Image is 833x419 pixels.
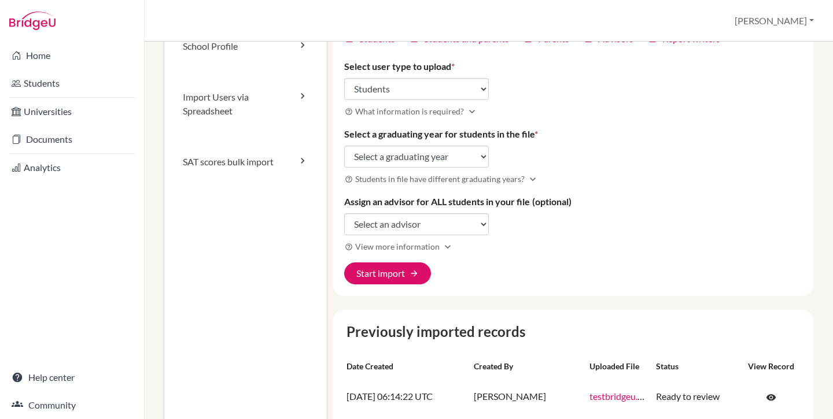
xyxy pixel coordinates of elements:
button: [PERSON_NAME] [729,10,819,32]
i: download [583,34,594,44]
button: View more informationExpand more [344,240,454,253]
a: Universities [2,100,142,123]
th: Date created [342,356,469,377]
label: Select user type to upload [344,60,455,73]
a: Click to open the record on its current state [754,386,788,408]
a: School Profile [164,21,327,72]
i: Expand more [466,106,478,117]
i: help_outline [345,175,353,183]
a: Import Users via Spreadsheet [164,72,327,136]
i: Expand more [442,241,454,253]
a: testbridgeu.xlsx [589,391,653,402]
th: Created by [469,356,585,377]
a: Students [2,72,142,95]
label: Assign an advisor for ALL students in your file [344,195,572,209]
span: arrow_forward [410,269,419,278]
i: help_outline [345,243,353,251]
span: What information is required? [355,105,464,117]
a: Help center [2,366,142,389]
a: Documents [2,128,142,151]
i: help_outline [345,107,353,116]
i: download [523,34,533,44]
a: Community [2,394,142,417]
span: visibility [766,392,776,403]
th: Status [651,356,738,377]
i: download [344,34,355,44]
td: Ready to review [651,377,738,417]
button: Students in file have different graduating years?Expand more [344,172,539,186]
i: download [409,34,419,44]
label: Select a graduating year for students in the file [344,127,538,141]
button: What information is required?Expand more [344,105,478,118]
a: SAT scores bulk import [164,136,327,187]
td: [PERSON_NAME] [469,377,585,417]
a: Analytics [2,156,142,179]
button: Start import [344,262,431,284]
span: (optional) [532,196,572,207]
i: Expand more [527,173,539,185]
th: View record [738,356,804,377]
i: download [647,34,658,44]
span: View more information [355,240,440,253]
span: Students in file have different graduating years? [355,173,525,185]
caption: Previously imported records [342,321,805,342]
img: Bridge-U [9,12,56,30]
a: Home [2,44,142,67]
td: [DATE] 06:14:22 UTC [342,377,469,417]
th: Uploaded file [585,356,652,377]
